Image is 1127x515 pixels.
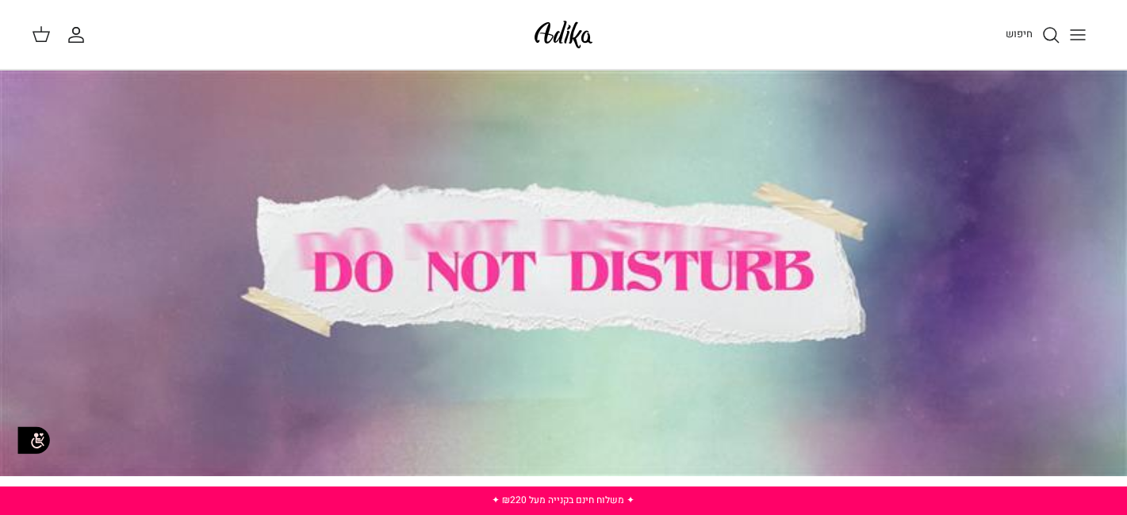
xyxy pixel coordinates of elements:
[67,25,92,44] a: החשבון שלי
[1006,25,1060,44] a: חיפוש
[12,418,56,462] img: accessibility_icon02.svg
[530,16,597,53] img: Adika IL
[492,493,634,507] a: ✦ משלוח חינם בקנייה מעל ₪220 ✦
[1060,17,1095,52] button: Toggle menu
[1006,26,1033,41] span: חיפוש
